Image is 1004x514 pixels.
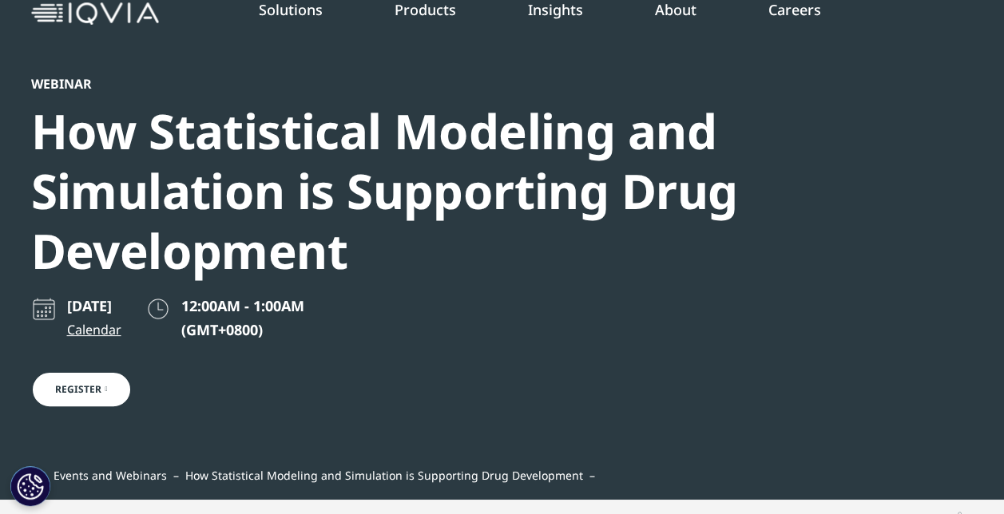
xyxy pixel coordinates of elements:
[67,296,121,315] p: [DATE]
[31,296,57,322] img: calendar
[10,466,50,506] button: Cookies Settings
[185,468,583,483] span: How Statistical Modeling and Simulation is Supporting Drug Development
[145,296,171,322] img: clock
[31,76,887,92] div: Webinar
[181,296,304,315] span: 12:00AM - 1:00AM
[54,468,167,483] a: Events and Webinars
[181,320,304,339] p: (GMT+0800)
[67,320,121,339] a: Calendar
[31,371,132,408] a: Register
[31,101,887,281] div: How Statistical Modeling and Simulation is Supporting Drug Development
[31,2,159,26] img: IQVIA Healthcare Information Technology and Pharma Clinical Research Company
